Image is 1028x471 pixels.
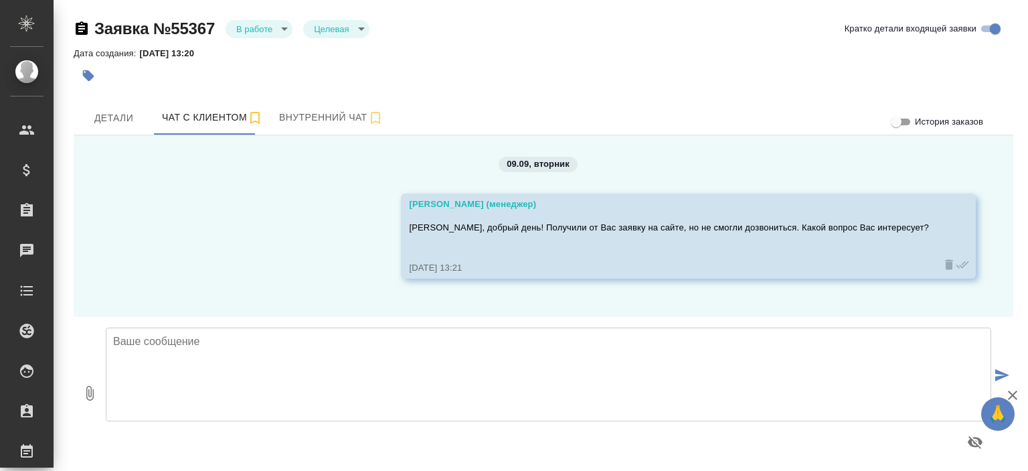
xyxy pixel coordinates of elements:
div: В работе [303,20,369,38]
button: В работе [232,23,276,35]
svg: Подписаться [367,110,383,126]
span: Внутренний чат [279,109,383,126]
span: Кратко детали входящей заявки [845,22,976,36]
svg: Подписаться [247,110,263,126]
div: [PERSON_NAME] (менеджер) [409,198,929,211]
span: Чат с клиентом [162,109,263,126]
span: 🙏 [987,400,1009,428]
button: 77071111881 (Алексей) - (undefined) [154,101,271,135]
p: Дата создания: [74,48,139,58]
button: 🙏 [981,397,1015,431]
span: История заказов [915,115,983,129]
span: Детали [82,110,146,127]
p: [DATE] 13:20 [139,48,204,58]
div: В работе [226,20,292,38]
p: 09.09, вторник [507,157,570,171]
a: Заявка №55367 [94,19,215,38]
button: Целевая [310,23,353,35]
button: Предпросмотр [959,426,991,458]
p: [PERSON_NAME], добрый день! Получили от Вас заявку на сайте, но не смогли дозвониться. Какой вопр... [409,221,929,234]
button: Добавить тэг [74,61,103,90]
button: Скопировать ссылку [74,21,90,37]
div: [DATE] 13:21 [409,261,929,275]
